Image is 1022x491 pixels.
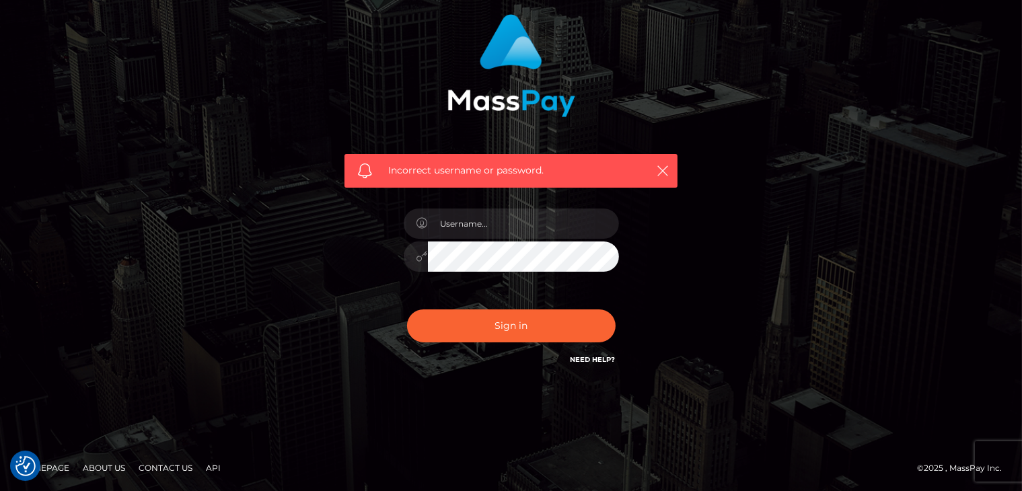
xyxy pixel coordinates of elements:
[428,209,619,239] input: Username...
[917,461,1012,476] div: © 2025 , MassPay Inc.
[407,309,616,342] button: Sign in
[447,14,575,117] img: MassPay Login
[571,355,616,364] a: Need Help?
[200,457,226,478] a: API
[15,457,75,478] a: Homepage
[15,456,36,476] img: Revisit consent button
[388,163,634,178] span: Incorrect username or password.
[15,456,36,476] button: Consent Preferences
[133,457,198,478] a: Contact Us
[77,457,131,478] a: About Us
